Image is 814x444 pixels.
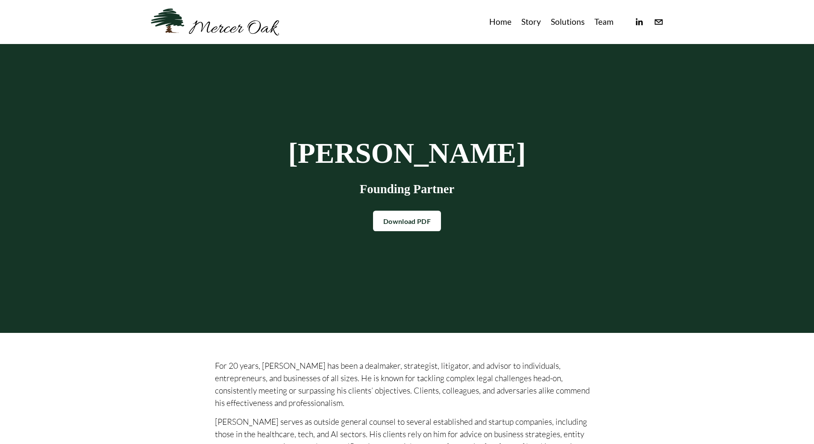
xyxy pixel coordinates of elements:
a: info@merceroaklaw.com [654,17,664,27]
a: linkedin-unauth [634,17,644,27]
a: Solutions [551,15,585,29]
h1: [PERSON_NAME] [279,138,535,168]
a: Team [594,15,614,29]
a: Download PDF [373,211,441,231]
a: Story [521,15,541,29]
p: For 20 years, [PERSON_NAME] has been a dealmaker, strategist, litigator, and advisor to individua... [215,360,599,409]
h3: Founding Partner [279,182,535,196]
a: Home [489,15,511,29]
